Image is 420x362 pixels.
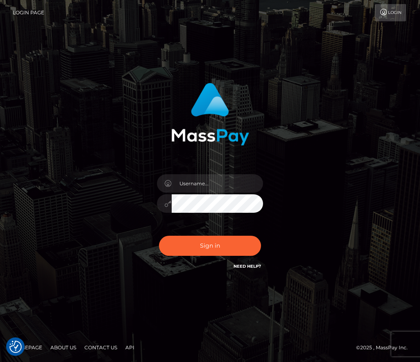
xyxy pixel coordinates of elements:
img: MassPay Login [171,83,249,146]
a: Login [375,4,406,21]
div: © 2025 , MassPay Inc. [356,343,414,352]
img: Revisit consent button [9,341,22,353]
a: About Us [47,341,79,354]
button: Consent Preferences [9,341,22,353]
input: Username... [172,174,263,193]
a: API [122,341,138,354]
a: Homepage [9,341,45,354]
button: Sign in [159,236,261,256]
a: Contact Us [81,341,120,354]
a: Need Help? [234,264,261,269]
a: Login Page [13,4,44,21]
